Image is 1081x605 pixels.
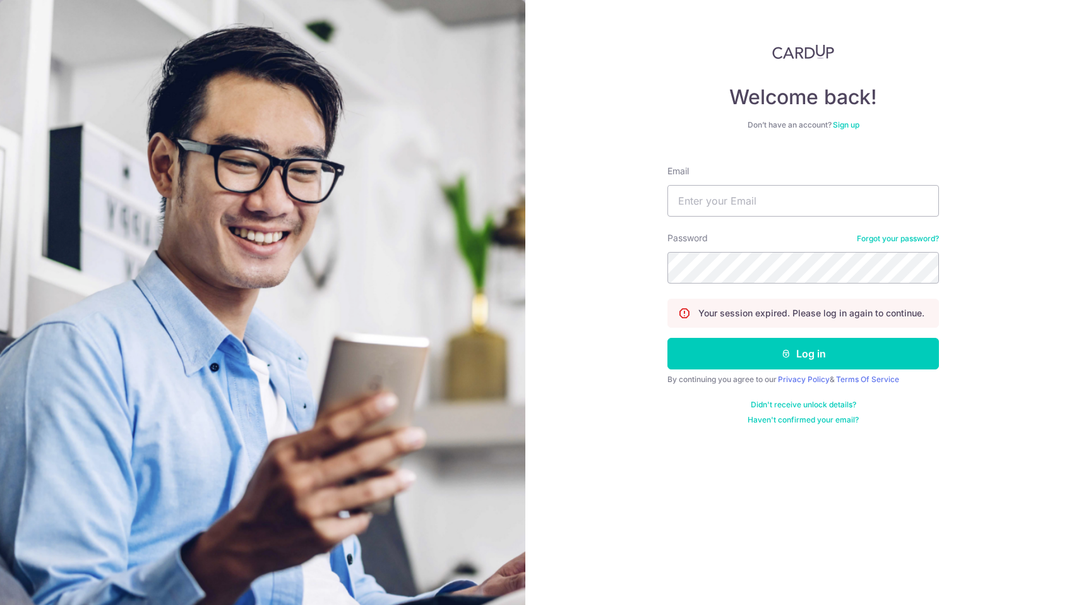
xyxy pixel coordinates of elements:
a: Privacy Policy [778,374,830,384]
a: Haven't confirmed your email? [748,415,859,425]
img: CardUp Logo [772,44,834,59]
a: Didn't receive unlock details? [751,400,856,410]
label: Email [667,165,689,177]
label: Password [667,232,708,244]
a: Forgot your password? [857,234,939,244]
p: Your session expired. Please log in again to continue. [698,307,924,320]
button: Log in [667,338,939,369]
div: By continuing you agree to our & [667,374,939,385]
a: Sign up [833,120,859,129]
input: Enter your Email [667,185,939,217]
div: Don’t have an account? [667,120,939,130]
h4: Welcome back! [667,85,939,110]
a: Terms Of Service [836,374,899,384]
